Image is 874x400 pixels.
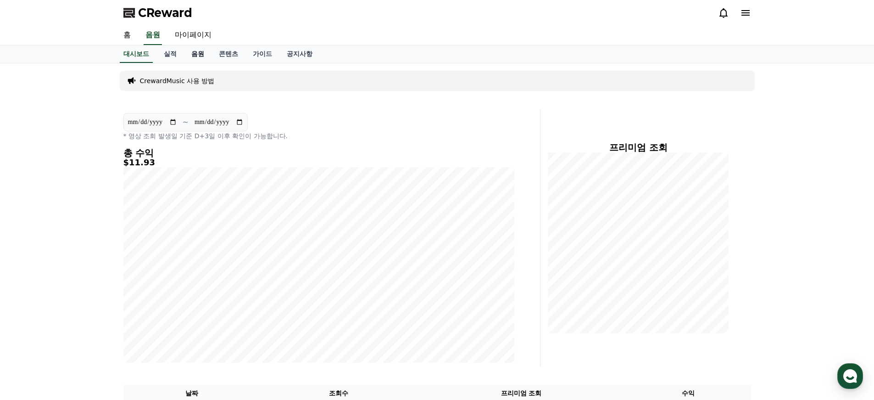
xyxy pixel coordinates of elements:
[138,6,192,20] span: CReward
[167,26,219,45] a: 마이페이지
[279,45,320,63] a: 공지사항
[142,305,153,312] span: 설정
[548,142,729,152] h4: 프리미엄 조회
[3,291,61,314] a: 홈
[29,305,34,312] span: 홈
[212,45,245,63] a: 콘텐츠
[140,76,215,85] a: CrewardMusic 사용 방법
[156,45,184,63] a: 실적
[123,148,514,158] h4: 총 수익
[118,291,176,314] a: 설정
[120,45,153,63] a: 대시보드
[123,131,514,141] p: * 영상 조회 발생일 기준 D+3일 이후 확인이 가능합니다.
[84,305,95,313] span: 대화
[61,291,118,314] a: 대화
[245,45,279,63] a: 가이드
[123,158,514,167] h5: $11.93
[123,6,192,20] a: CReward
[184,45,212,63] a: 음원
[144,26,162,45] a: 음원
[116,26,138,45] a: 홈
[183,117,189,128] p: ~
